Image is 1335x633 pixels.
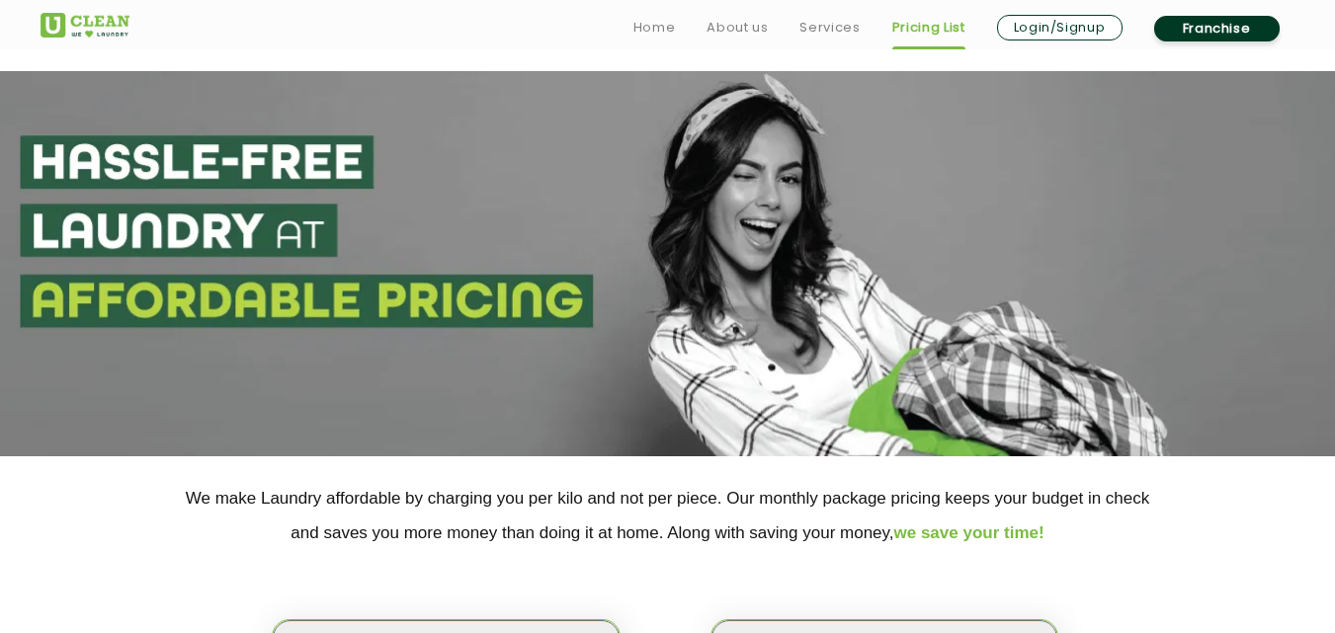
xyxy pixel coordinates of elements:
[997,15,1123,40] a: Login/Signup
[892,16,965,40] a: Pricing List
[633,16,676,40] a: Home
[894,523,1044,542] span: we save your time!
[41,481,1295,550] p: We make Laundry affordable by charging you per kilo and not per piece. Our monthly package pricin...
[707,16,768,40] a: About us
[799,16,860,40] a: Services
[41,13,129,38] img: UClean Laundry and Dry Cleaning
[1154,16,1280,41] a: Franchise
